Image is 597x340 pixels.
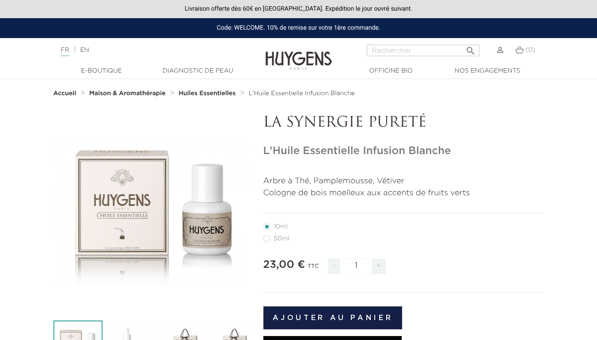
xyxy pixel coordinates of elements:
[328,259,340,274] span: -
[249,90,355,97] span: L'Huile Essentielle Infusion Blanche
[372,259,386,274] span: +
[57,45,242,55] div: |
[263,187,544,199] p: Cologne de bois moelleux aux accents de fruits verts
[263,223,298,230] label: 10ml
[249,90,355,97] a: L'Huile Essentielle Infusion Blanche
[53,90,76,97] strong: Accueil
[263,235,300,242] label: 50ml
[463,42,479,54] button: 
[53,90,78,97] a: Accueil
[525,47,535,53] span: (0)
[89,90,168,97] a: Maison & Aromathérapie
[343,258,369,274] input: Quantité
[61,47,69,56] a: FR
[154,66,242,76] a: Diagnostic de peau
[465,43,476,54] i: 
[347,66,435,76] a: Officine Bio
[80,47,89,53] a: EN
[367,45,479,56] input: Rechercher
[179,90,238,97] a: Huiles Essentielles
[57,66,146,76] a: E-Boutique
[266,37,332,71] img: Huygens
[89,90,166,97] strong: Maison & Aromathérapie
[263,145,544,158] h1: L'Huile Essentielle Infusion Blanche
[308,257,319,281] div: TTC
[443,66,532,76] a: Nos engagements
[179,90,236,97] strong: Huiles Essentielles
[263,115,544,131] p: LA SYNERGIE PURETÉ
[263,306,403,329] button: Ajouter au panier
[263,175,544,187] p: Arbre à Thé, Pamplemousse, Vétiver
[263,259,305,270] span: 23,00 €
